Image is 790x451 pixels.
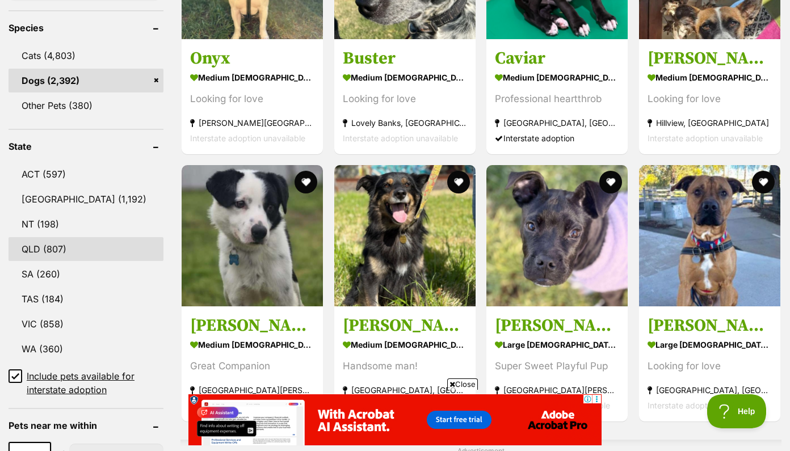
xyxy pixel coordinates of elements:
[343,336,467,353] strong: medium [DEMOGRAPHIC_DATA] Dog
[648,359,772,374] div: Looking for love
[190,91,314,107] div: Looking for love
[401,1,412,9] img: iconc.png
[639,39,780,154] a: [PERSON_NAME] medium [DEMOGRAPHIC_DATA] Dog Looking for love Hillview, [GEOGRAPHIC_DATA] Intersta...
[648,48,772,69] h3: [PERSON_NAME]
[9,94,163,117] a: Other Pets (380)
[343,48,467,69] h3: Buster
[9,237,163,261] a: QLD (807)
[343,115,467,130] strong: Lovely Banks, [GEOGRAPHIC_DATA]
[648,133,763,143] span: Interstate adoption unavailable
[648,382,772,398] strong: [GEOGRAPHIC_DATA], [GEOGRAPHIC_DATA]
[648,315,772,336] h3: [PERSON_NAME]
[343,359,467,374] div: Handsome man!
[495,91,619,107] div: Professional heartthrob
[495,69,619,86] strong: medium [DEMOGRAPHIC_DATA] Dog
[495,315,619,336] h3: [PERSON_NAME]
[639,165,780,306] img: Lawson - Rhodesian Ridgeback x Staffordshire Bull Terrier Dog
[752,171,775,193] button: favourite
[343,69,467,86] strong: medium [DEMOGRAPHIC_DATA] Dog
[9,420,163,431] header: Pets near me within
[9,187,163,211] a: [GEOGRAPHIC_DATA] (1,192)
[182,39,323,154] a: Onyx medium [DEMOGRAPHIC_DATA] Dog Looking for love [PERSON_NAME][GEOGRAPHIC_DATA] Interstate ado...
[495,336,619,353] strong: large [DEMOGRAPHIC_DATA] Dog
[486,165,628,306] img: Marty - Bullmastiff x Boxer Dog
[190,48,314,69] h3: Onyx
[707,394,767,428] iframe: Help Scout Beacon - Open
[495,48,619,69] h3: Caviar
[190,382,314,398] strong: [GEOGRAPHIC_DATA][PERSON_NAME][GEOGRAPHIC_DATA]
[495,130,619,146] div: Interstate adoption
[9,337,163,361] a: WA (360)
[447,171,470,193] button: favourite
[9,141,163,151] header: State
[9,312,163,336] a: VIC (858)
[182,165,323,306] img: Axel - Border Collie Dog
[1,1,10,10] img: consumer-privacy-logo.png
[295,171,318,193] button: favourite
[343,315,467,336] h3: [PERSON_NAME]
[9,262,163,286] a: SA (260)
[495,359,619,374] div: Super Sweet Playful Pup
[343,133,458,143] span: Interstate adoption unavailable
[9,69,163,92] a: Dogs (2,392)
[343,91,467,107] div: Looking for love
[188,394,602,445] iframe: Advertisement
[334,165,476,306] img: Bixby - Alaskan Husky x Pomeranian Dog
[486,39,628,154] a: Caviar medium [DEMOGRAPHIC_DATA] Dog Professional heartthrob [GEOGRAPHIC_DATA], [GEOGRAPHIC_DATA]...
[190,115,314,130] strong: [PERSON_NAME][GEOGRAPHIC_DATA]
[648,115,772,130] strong: Hillview, [GEOGRAPHIC_DATA]
[447,378,478,390] span: Close
[334,306,476,422] a: [PERSON_NAME] medium [DEMOGRAPHIC_DATA] Dog Handsome man! [GEOGRAPHIC_DATA], [GEOGRAPHIC_DATA] In...
[648,69,772,86] strong: medium [DEMOGRAPHIC_DATA] Dog
[648,336,772,353] strong: large [DEMOGRAPHIC_DATA] Dog
[27,369,163,397] span: Include pets available for interstate adoption
[190,315,314,336] h3: [PERSON_NAME]
[343,382,467,398] strong: [GEOGRAPHIC_DATA], [GEOGRAPHIC_DATA]
[486,306,628,422] a: [PERSON_NAME] large [DEMOGRAPHIC_DATA] Dog Super Sweet Playful Pup [GEOGRAPHIC_DATA][PERSON_NAME]...
[639,306,780,422] a: [PERSON_NAME] large [DEMOGRAPHIC_DATA] Dog Looking for love [GEOGRAPHIC_DATA], [GEOGRAPHIC_DATA] ...
[9,23,163,33] header: Species
[182,306,323,422] a: [PERSON_NAME] medium [DEMOGRAPHIC_DATA] Dog Great Companion [GEOGRAPHIC_DATA][PERSON_NAME][GEOGRA...
[648,91,772,107] div: Looking for love
[9,287,163,311] a: TAS (184)
[190,336,314,353] strong: medium [DEMOGRAPHIC_DATA] Dog
[9,44,163,68] a: Cats (4,803)
[600,171,623,193] button: favourite
[334,39,476,154] a: Buster medium [DEMOGRAPHIC_DATA] Dog Looking for love Lovely Banks, [GEOGRAPHIC_DATA] Interstate ...
[9,369,163,397] a: Include pets available for interstate adoption
[190,359,314,374] div: Great Companion
[190,69,314,86] strong: medium [DEMOGRAPHIC_DATA] Dog
[495,382,619,398] strong: [GEOGRAPHIC_DATA][PERSON_NAME][GEOGRAPHIC_DATA]
[9,212,163,236] a: NT (198)
[190,133,305,143] span: Interstate adoption unavailable
[648,401,763,410] span: Interstate adoption unavailable
[9,162,163,186] a: ACT (597)
[495,115,619,130] strong: [GEOGRAPHIC_DATA], [GEOGRAPHIC_DATA]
